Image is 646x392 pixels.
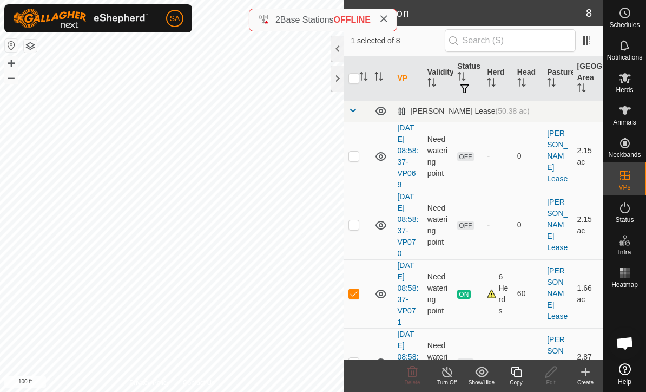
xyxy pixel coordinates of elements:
button: – [5,71,18,84]
th: Validity [423,56,453,101]
th: Pasture [543,56,572,101]
div: - [487,219,508,231]
p-sorticon: Activate to sort [359,74,368,82]
td: 0 [513,122,543,191]
span: Neckbands [608,152,641,158]
div: - [487,357,508,368]
a: [PERSON_NAME] Lease [547,129,568,183]
span: VPs [618,184,630,191]
h2: In Rotation [351,6,585,19]
div: Create [568,378,603,387]
a: Help [603,359,646,389]
span: OFFLINE [334,15,371,24]
td: 0 [513,191,543,259]
span: Delete [405,380,420,386]
p-sorticon: Activate to sort [547,80,556,88]
td: 1.66 ac [573,259,603,328]
td: Need watering point [423,191,453,259]
div: Show/Hide [464,378,499,387]
a: [DATE] 08:58:37-VP071 [397,261,418,326]
span: Animals [613,119,636,126]
img: Gallagher Logo [13,9,148,28]
span: OFF [457,152,473,161]
span: Heatmap [611,282,638,288]
button: Reset Map [5,39,18,52]
span: Schedules [609,22,640,28]
span: ON [457,290,470,299]
th: [GEOGRAPHIC_DATA] Area [573,56,603,101]
a: [PERSON_NAME] Lease [547,335,568,389]
p-sorticon: Activate to sort [577,85,586,94]
span: Infra [618,249,631,256]
span: Notifications [607,54,642,61]
td: 2.15 ac [573,191,603,259]
td: Need watering point [423,122,453,191]
th: Status [453,56,483,101]
a: [PERSON_NAME] Lease [547,198,568,252]
span: 2 [275,15,280,24]
span: Herds [616,87,633,93]
div: Edit [533,378,568,387]
p-sorticon: Activate to sort [487,80,496,88]
td: 2.15 ac [573,122,603,191]
a: [PERSON_NAME] Lease [547,266,568,321]
td: 60 [513,259,543,328]
button: + [5,57,18,70]
input: Search (S) [445,29,576,52]
th: Herd [483,56,512,101]
button: Map Layers [24,40,37,53]
th: VP [393,56,423,101]
span: 8 [586,5,592,21]
a: Contact Us [183,378,215,388]
p-sorticon: Activate to sort [427,80,436,88]
div: Copy [499,378,533,387]
span: SA [170,13,180,24]
span: 1 selected of 8 [351,35,444,47]
span: Status [615,217,634,223]
a: [DATE] 08:58:37-VP070 [397,192,418,258]
p-sorticon: Activate to sort [457,74,466,82]
th: Head [513,56,543,101]
div: Turn Off [430,378,464,387]
span: Base Stations [280,15,334,24]
span: Help [618,378,631,385]
p-sorticon: Activate to sort [517,80,526,88]
div: Open chat [609,327,641,360]
div: [PERSON_NAME] Lease [397,107,529,116]
div: - [487,151,508,162]
span: (50.38 ac) [496,107,530,115]
span: OFF [457,358,473,368]
div: 6 Herds [487,271,508,317]
a: Privacy Policy [129,378,170,388]
a: [DATE] 08:58:37-VP069 [397,123,418,189]
p-sorticon: Activate to sort [374,74,383,82]
td: Need watering point [423,259,453,328]
span: OFF [457,221,473,230]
